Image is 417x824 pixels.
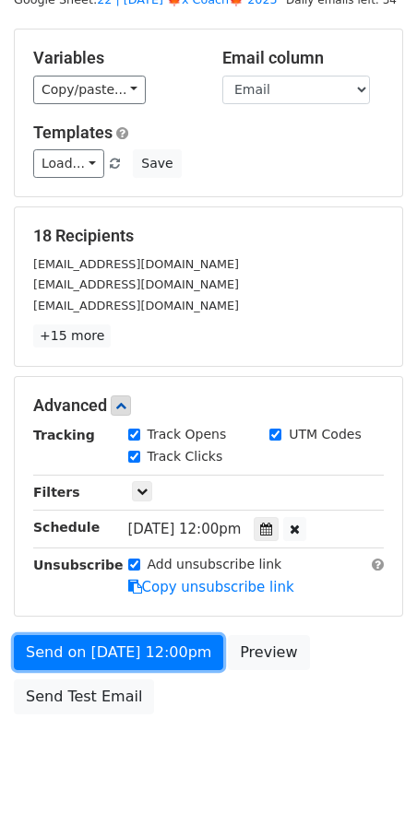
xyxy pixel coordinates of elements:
iframe: Chat Widget [325,736,417,824]
strong: Schedule [33,520,100,535]
h5: Email column [222,48,384,68]
h5: Advanced [33,395,384,416]
a: Copy/paste... [33,76,146,104]
strong: Tracking [33,428,95,442]
small: [EMAIL_ADDRESS][DOMAIN_NAME] [33,277,239,291]
small: [EMAIL_ADDRESS][DOMAIN_NAME] [33,257,239,271]
a: Preview [228,635,309,670]
strong: Unsubscribe [33,558,124,572]
a: Templates [33,123,113,142]
strong: Filters [33,485,80,500]
a: +15 more [33,324,111,347]
label: Add unsubscribe link [148,555,282,574]
a: Copy unsubscribe link [128,579,294,595]
label: UTM Codes [289,425,361,444]
a: Send on [DATE] 12:00pm [14,635,223,670]
span: [DATE] 12:00pm [128,521,242,537]
h5: Variables [33,48,195,68]
h5: 18 Recipients [33,226,384,246]
a: Send Test Email [14,679,154,714]
label: Track Opens [148,425,227,444]
small: [EMAIL_ADDRESS][DOMAIN_NAME] [33,299,239,312]
a: Load... [33,149,104,178]
button: Save [133,149,181,178]
label: Track Clicks [148,447,223,466]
